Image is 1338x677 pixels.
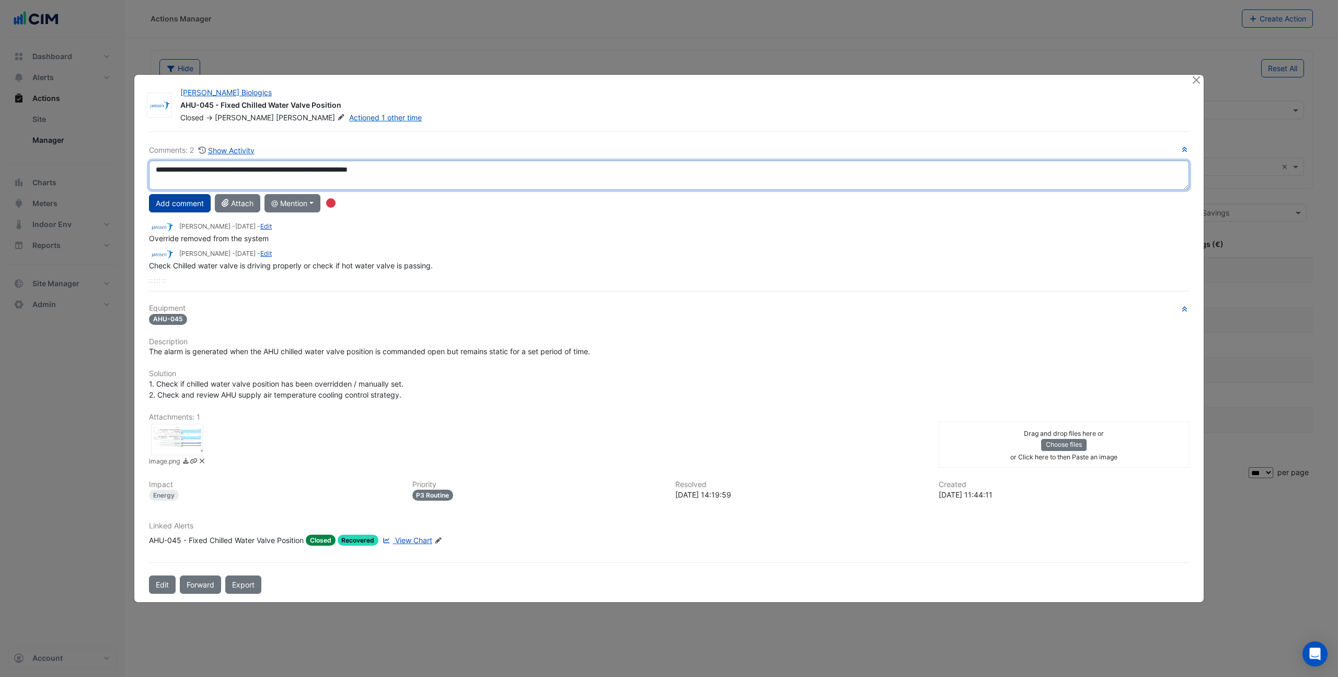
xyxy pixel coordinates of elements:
fa-icon: Edit Linked Alerts [434,537,442,545]
div: [DATE] 11:44:11 [939,489,1190,500]
h6: Priority [412,480,663,489]
span: [PERSON_NAME] [276,112,347,123]
img: JnJ Janssen [149,249,175,260]
a: Edit [260,222,272,230]
a: Copy link to clipboard [190,457,198,468]
div: Energy [149,490,179,501]
h6: Impact [149,480,400,489]
button: Add comment [149,194,211,212]
span: [PERSON_NAME] [215,113,274,122]
span: Check Chilled water valve is driving properly or check if hot water valve is passing. [149,261,433,270]
h6: Resolved [675,480,926,489]
a: [PERSON_NAME] Biologics [180,88,272,97]
h6: Solution [149,369,1189,378]
small: or Click here to then Paste an image [1010,453,1117,461]
small: [PERSON_NAME] - - [179,249,272,258]
button: Choose files [1041,439,1087,450]
h6: Linked Alerts [149,522,1189,531]
small: Drag and drop files here or [1024,430,1104,437]
div: Comments: 2 [149,144,255,156]
span: 2025-09-10 11:44:51 [235,250,256,257]
a: Download [182,457,190,468]
div: AHU-045 - Fixed Chilled Water Valve Position [180,100,1179,112]
h6: Created [939,480,1190,489]
div: [DATE] 14:19:59 [675,489,926,500]
a: Export [225,576,261,594]
h6: Attachments: 1 [149,413,1189,422]
div: Open Intercom Messenger [1302,641,1328,667]
div: image.png [151,424,203,455]
button: Edit [149,576,176,594]
div: P3 Routine [412,490,454,501]
span: Recovered [338,535,379,546]
span: Closed [306,535,336,546]
a: View Chart [380,535,432,546]
span: 2025-09-24 14:19:57 [235,222,256,230]
small: [PERSON_NAME] - - [179,222,272,231]
h6: Description [149,337,1189,346]
button: Forward [180,576,221,594]
h6: Equipment [149,304,1189,313]
a: Actioned 1 other time [349,113,422,122]
span: -> [206,113,213,122]
a: Delete [198,457,206,468]
small: image.png [149,457,180,468]
span: The alarm is generated when the AHU chilled water valve position is commanded open but remains st... [149,347,590,356]
div: Tooltip anchor [326,198,336,208]
span: Closed [180,113,204,122]
a: Edit [260,250,272,257]
span: Override removed from the system [149,234,269,243]
span: 1. Check if chilled water valve position has been overridden / manually set. 2. Check and review ... [149,379,403,399]
img: JnJ Janssen [147,100,171,110]
button: Attach [215,194,260,212]
div: AHU-045 - Fixed Chilled Water Valve Position [149,535,304,546]
button: Show Activity [198,144,255,156]
img: JnJ Janssen [149,221,175,233]
button: @ Mention [264,194,320,212]
span: AHU-045 [149,314,187,325]
span: View Chart [395,536,432,545]
button: Close [1191,75,1202,86]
